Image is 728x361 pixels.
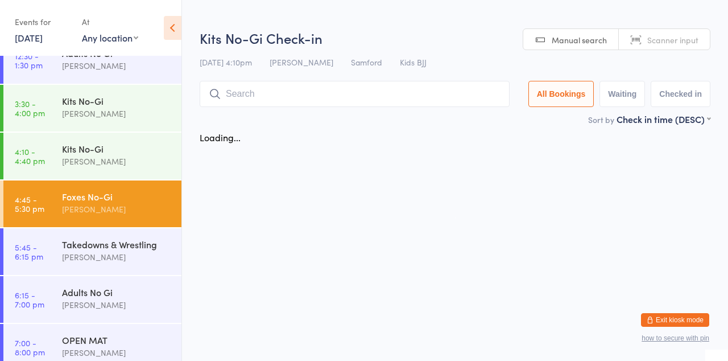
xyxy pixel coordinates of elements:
[62,95,172,107] div: Kits No-Gi
[3,37,181,84] a: 12:30 -1:30 pmAdults No Gi[PERSON_NAME]
[270,56,333,68] span: [PERSON_NAME]
[62,286,172,298] div: Adults No Gi
[62,298,172,311] div: [PERSON_NAME]
[3,85,181,132] a: 3:30 -4:00 pmKits No-Gi[PERSON_NAME]
[62,238,172,251] div: Takedowns & Wrestling
[15,243,43,261] time: 5:45 - 6:15 pm
[552,34,607,46] span: Manual search
[62,334,172,346] div: OPEN MAT
[200,81,510,107] input: Search
[62,346,172,359] div: [PERSON_NAME]
[15,338,45,356] time: 7:00 - 8:00 pm
[641,313,709,327] button: Exit kiosk mode
[15,147,45,165] time: 4:10 - 4:40 pm
[617,113,710,125] div: Check in time (DESC)
[62,155,172,168] div: [PERSON_NAME]
[200,131,241,143] div: Loading...
[62,251,172,264] div: [PERSON_NAME]
[15,31,43,44] a: [DATE]
[200,56,252,68] span: [DATE] 4:10pm
[15,195,44,213] time: 4:45 - 5:30 pm
[82,31,138,44] div: Any location
[62,59,172,72] div: [PERSON_NAME]
[3,276,181,323] a: 6:15 -7:00 pmAdults No Gi[PERSON_NAME]
[647,34,698,46] span: Scanner input
[15,99,45,117] time: 3:30 - 4:00 pm
[599,81,645,107] button: Waiting
[351,56,382,68] span: Samford
[15,51,43,69] time: 12:30 - 1:30 pm
[3,133,181,179] a: 4:10 -4:40 pmKits No-Gi[PERSON_NAME]
[400,56,427,68] span: Kids BJJ
[15,13,71,31] div: Events for
[82,13,138,31] div: At
[3,180,181,227] a: 4:45 -5:30 pmFoxes No-Gi[PERSON_NAME]
[651,81,710,107] button: Checked in
[62,107,172,120] div: [PERSON_NAME]
[200,28,710,47] h2: Kits No-Gi Check-in
[528,81,594,107] button: All Bookings
[3,228,181,275] a: 5:45 -6:15 pmTakedowns & Wrestling[PERSON_NAME]
[62,142,172,155] div: Kits No-Gi
[588,114,614,125] label: Sort by
[62,190,172,203] div: Foxes No-Gi
[62,203,172,216] div: [PERSON_NAME]
[642,334,709,342] button: how to secure with pin
[15,290,44,309] time: 6:15 - 7:00 pm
